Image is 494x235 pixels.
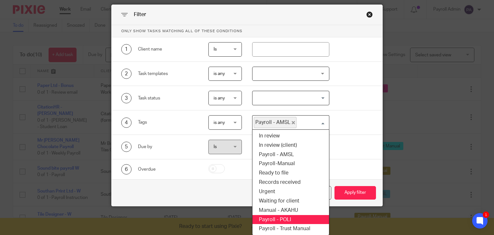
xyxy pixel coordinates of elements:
button: Deselect Payroll - AMSL [292,121,295,124]
div: Close this dialog window [366,11,373,18]
div: Due by [138,144,198,150]
span: Filter [134,12,146,17]
span: is any [214,71,225,76]
div: Search for option [252,115,329,130]
li: Urgent [252,187,329,196]
span: is any [214,96,225,100]
div: 3 [121,93,132,103]
div: Client name [138,46,198,52]
li: Manual - AKAHU [252,206,329,215]
div: 6 [121,164,132,174]
button: Apply filter [334,186,376,200]
li: Ready to file [252,168,329,178]
p: Only show tasks matching all of these conditions [112,25,383,37]
div: 5 [121,142,132,152]
div: 1 [121,44,132,54]
li: Payroll - POLI [252,215,329,224]
span: Is [214,145,217,149]
div: Search for option [252,91,329,105]
input: Search for option [297,117,325,128]
li: Payroll - AMSL [252,150,329,159]
span: Payroll - AMSL [254,117,297,128]
div: Task status [138,95,198,101]
li: Records received [252,178,329,187]
span: Is [214,47,217,52]
div: Task templates [138,70,198,77]
div: Tags [138,119,198,126]
li: Payroll - Trust Manual [252,224,329,233]
div: Overdue [138,166,198,173]
li: Waiting for client [252,196,329,206]
div: 1 [483,211,489,218]
input: Search for option [253,92,325,104]
div: 4 [121,117,132,128]
span: is any [214,120,225,125]
li: Payroll-Manual [252,159,329,168]
div: 2 [121,69,132,79]
li: In review (client) [252,141,329,150]
li: In review [252,131,329,141]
